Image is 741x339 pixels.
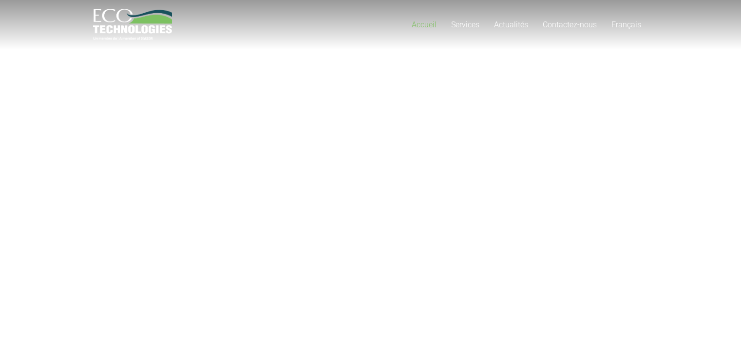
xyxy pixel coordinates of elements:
a: logo_EcoTech_ASDR_RGB [93,9,172,40]
span: Français [611,20,641,29]
span: Contactez-nous [543,20,597,29]
span: Actualités [494,20,528,29]
span: Services [451,20,479,29]
span: Accueil [412,20,437,29]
